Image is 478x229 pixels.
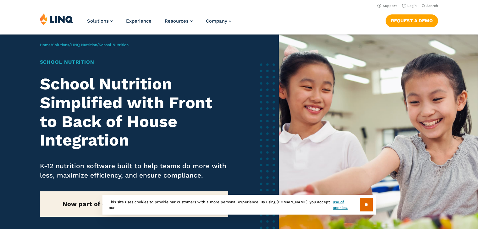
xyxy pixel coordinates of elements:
[333,199,360,210] a: use of cookies.
[386,14,438,27] a: Request a Demo
[87,18,109,24] span: Solutions
[377,4,397,8] a: Support
[165,18,189,24] span: Resources
[40,58,228,66] h1: School Nutrition
[40,43,51,47] a: Home
[87,13,231,34] nav: Primary Navigation
[402,4,417,8] a: Login
[40,75,228,150] h2: School Nutrition Simplified with Front to Back of House Integration
[126,18,151,24] a: Experience
[40,43,129,47] span: / / /
[63,200,205,208] strong: Now part of our new
[206,18,227,24] span: Company
[52,43,69,47] a: Solutions
[102,195,376,215] div: This site uses cookies to provide our customers with a more personal experience. By using [DOMAIN...
[71,43,97,47] a: LINQ Nutrition
[422,3,438,8] button: Open Search Bar
[206,18,231,24] a: Company
[426,4,438,8] span: Search
[40,161,228,180] p: K-12 nutrition software built to help teams do more with less, maximize efficiency, and ensure co...
[99,43,129,47] span: School Nutrition
[87,18,113,24] a: Solutions
[165,18,193,24] a: Resources
[386,13,438,27] nav: Button Navigation
[40,13,73,25] img: LINQ | K‑12 Software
